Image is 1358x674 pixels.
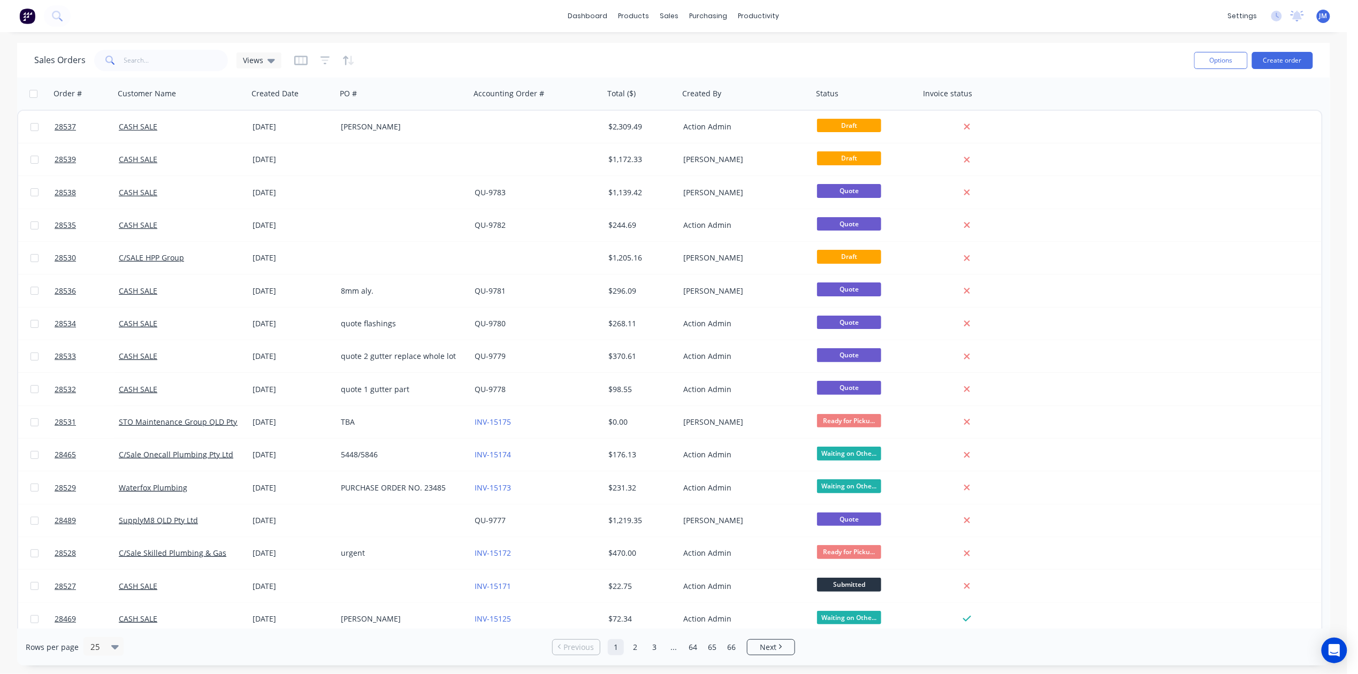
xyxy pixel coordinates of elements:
[475,351,506,361] a: QU-9779
[683,614,802,624] div: Action Admin
[683,548,802,558] div: Action Admin
[817,479,881,493] span: Waiting on Othe...
[253,252,332,263] div: [DATE]
[55,537,119,569] a: 28528
[34,55,86,65] h1: Sales Orders
[119,121,157,132] a: CASH SALE
[475,482,511,493] a: INV-15173
[608,417,672,427] div: $0.00
[608,449,672,460] div: $176.13
[475,286,506,296] a: QU-9781
[608,286,672,296] div: $296.09
[119,417,250,427] a: STO Maintenance Group QLD Pty Ltd
[817,348,881,362] span: Quote
[55,417,76,427] span: 28531
[253,482,332,493] div: [DATE]
[119,286,157,296] a: CASH SALE
[55,286,76,296] span: 28536
[817,512,881,526] span: Quote
[253,154,332,165] div: [DATE]
[119,351,157,361] a: CASH SALE
[341,614,460,624] div: [PERSON_NAME]
[19,8,35,24] img: Factory
[608,581,672,592] div: $22.75
[613,8,655,24] div: products
[253,614,332,624] div: [DATE]
[1252,52,1313,69] button: Create order
[253,187,332,198] div: [DATE]
[55,252,76,263] span: 28530
[475,318,506,328] a: QU-9780
[564,642,594,653] span: Previous
[475,417,511,427] a: INV-15175
[733,8,785,24] div: productivity
[119,220,157,230] a: CASH SALE
[55,581,76,592] span: 28527
[608,121,672,132] div: $2,309.49
[817,447,881,460] span: Waiting on Othe...
[55,143,119,175] a: 28539
[55,154,76,165] span: 28539
[55,318,76,329] span: 28534
[607,88,636,99] div: Total ($)
[608,220,672,231] div: $244.69
[119,581,157,591] a: CASH SALE
[55,603,119,635] a: 28469
[475,614,511,624] a: INV-15125
[683,121,802,132] div: Action Admin
[608,515,672,526] div: $1,219.35
[119,482,187,493] a: Waterfox Plumbing
[55,121,76,132] span: 28537
[119,187,157,197] a: CASH SALE
[119,318,157,328] a: CASH SALE
[817,611,881,624] span: Waiting on Othe...
[253,121,332,132] div: [DATE]
[55,209,119,241] a: 28535
[253,449,332,460] div: [DATE]
[475,515,506,525] a: QU-9777
[253,318,332,329] div: [DATE]
[646,639,662,655] a: Page 3
[55,472,119,504] a: 28529
[341,286,460,296] div: 8mm aly.
[55,449,76,460] span: 28465
[341,417,460,427] div: TBA
[817,545,881,558] span: Ready for Picku...
[475,384,506,394] a: QU-9778
[55,177,119,209] a: 28538
[683,286,802,296] div: [PERSON_NAME]
[119,449,233,459] a: C/Sale Onecall Plumbing Pty Ltd
[817,381,881,394] span: Quote
[341,318,460,329] div: quote flashings
[608,614,672,624] div: $72.34
[55,515,76,526] span: 28489
[683,351,802,362] div: Action Admin
[55,482,76,493] span: 28529
[683,220,802,231] div: Action Admin
[723,639,739,655] a: Page 66
[608,482,672,493] div: $231.32
[341,449,460,460] div: 5448/5846
[55,242,119,274] a: 28530
[475,449,511,459] a: INV-15174
[685,639,701,655] a: Page 64
[253,351,332,362] div: [DATE]
[683,187,802,198] div: [PERSON_NAME]
[627,639,643,655] a: Page 2
[608,154,672,165] div: $1,172.33
[119,614,157,624] a: CASH SALE
[340,88,357,99] div: PO #
[55,111,119,143] a: 28537
[55,187,76,198] span: 28538
[608,318,672,329] div: $268.11
[341,482,460,493] div: PURCHASE ORDER NO. 23485
[760,642,776,653] span: Next
[683,449,802,460] div: Action Admin
[253,220,332,231] div: [DATE]
[118,88,176,99] div: Customer Name
[684,8,733,24] div: purchasing
[243,55,263,66] span: Views
[55,504,119,537] a: 28489
[1319,11,1328,21] span: JM
[55,570,119,602] a: 28527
